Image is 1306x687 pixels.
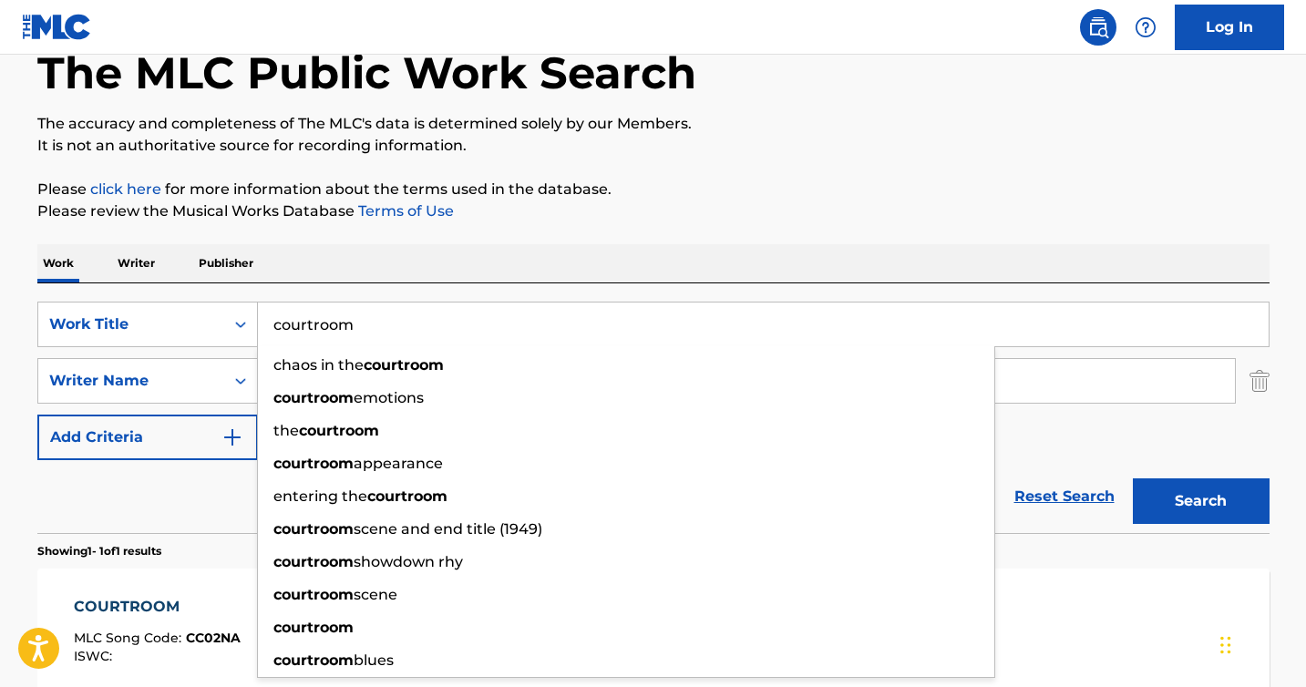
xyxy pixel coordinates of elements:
[354,389,424,406] span: emotions
[74,630,186,646] span: MLC Song Code :
[273,520,354,538] strong: courtroom
[37,200,1270,222] p: Please review the Musical Works Database
[1087,16,1109,38] img: search
[354,586,397,603] span: scene
[193,244,259,282] p: Publisher
[354,651,394,669] span: blues
[37,46,696,100] h1: The MLC Public Work Search
[1127,9,1164,46] div: Help
[22,14,92,40] img: MLC Logo
[1215,600,1306,687] div: Chatt-widget
[273,422,299,439] span: the
[112,244,160,282] p: Writer
[354,553,463,570] span: showdown rhy
[1249,358,1270,404] img: Delete Criterion
[37,302,1270,533] form: Search Form
[90,180,161,198] a: click here
[1005,477,1124,517] a: Reset Search
[1220,618,1231,672] div: Dra
[74,648,117,664] span: ISWC :
[1175,5,1284,50] a: Log In
[273,389,354,406] strong: courtroom
[37,135,1270,157] p: It is not an authoritative source for recording information.
[364,356,444,374] strong: courtroom
[273,586,354,603] strong: courtroom
[186,630,241,646] span: CC02NA
[37,543,161,559] p: Showing 1 - 1 of 1 results
[299,422,379,439] strong: courtroom
[273,487,367,505] span: entering the
[367,487,447,505] strong: courtroom
[1080,9,1116,46] a: Public Search
[355,202,454,220] a: Terms of Use
[74,596,241,618] div: COURTROOM
[221,426,243,448] img: 9d2ae6d4665cec9f34b9.svg
[1215,600,1306,687] iframe: Chat Widget
[273,651,354,669] strong: courtroom
[1135,16,1157,38] img: help
[273,553,354,570] strong: courtroom
[37,244,79,282] p: Work
[49,370,213,392] div: Writer Name
[273,619,354,636] strong: courtroom
[273,455,354,472] strong: courtroom
[37,179,1270,200] p: Please for more information about the terms used in the database.
[354,520,542,538] span: scene and end title (1949)
[49,313,213,335] div: Work Title
[37,113,1270,135] p: The accuracy and completeness of The MLC's data is determined solely by our Members.
[273,356,364,374] span: chaos in the
[37,415,258,460] button: Add Criteria
[1133,478,1270,524] button: Search
[354,455,443,472] span: appearance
